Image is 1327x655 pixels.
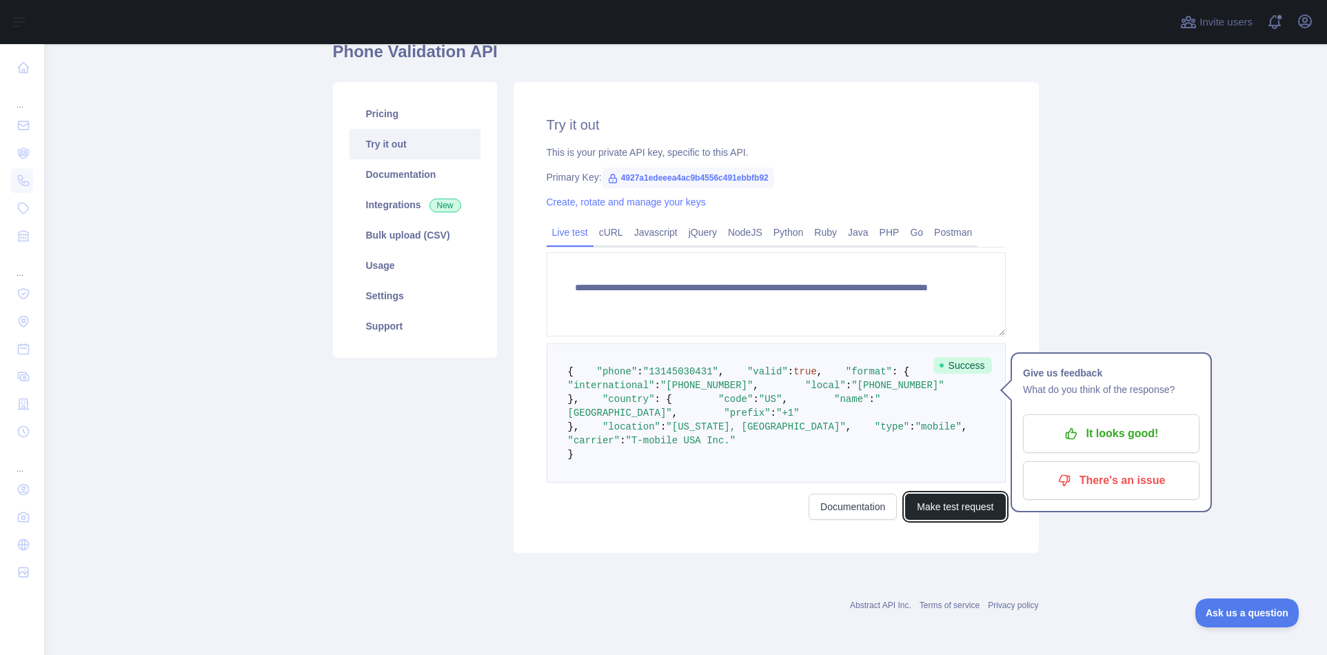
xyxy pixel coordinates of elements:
[1023,414,1199,453] button: It looks good!
[602,168,774,188] span: 4927a1edeeea4ac9b4556c491ebbfb92
[547,221,594,243] a: Live test
[724,407,770,419] span: "prefix"
[350,311,480,341] a: Support
[568,366,574,377] span: {
[962,421,967,432] span: ,
[655,394,672,405] span: : {
[350,99,480,129] a: Pricing
[1177,11,1255,33] button: Invite users
[568,421,580,432] span: },
[915,421,962,432] span: "mobile"
[350,250,480,281] a: Usage
[666,421,845,432] span: "[US_STATE], [GEOGRAPHIC_DATA]"
[929,221,977,243] a: Postman
[1199,14,1253,30] span: Invite users
[350,220,480,250] a: Bulk upload (CSV)
[782,394,787,405] span: ,
[429,199,461,212] span: New
[805,380,846,391] span: "local"
[842,221,874,243] a: Java
[771,407,776,419] span: :
[629,221,683,243] a: Javascript
[1023,461,1199,500] button: There's an issue
[722,221,768,243] a: NodeJS
[850,601,911,610] a: Abstract API Inc.
[874,221,905,243] a: PHP
[602,421,660,432] span: "location"
[1033,469,1189,492] p: There's an issue
[620,435,625,446] span: :
[11,251,33,279] div: ...
[11,83,33,110] div: ...
[817,366,822,377] span: ,
[875,421,909,432] span: "type"
[594,221,629,243] a: cURL
[547,115,1006,134] h2: Try it out
[568,380,655,391] span: "international"
[909,421,915,432] span: :
[846,421,851,432] span: ,
[904,221,929,243] a: Go
[672,407,678,419] span: ,
[809,221,842,243] a: Ruby
[920,601,980,610] a: Terms of service
[660,380,753,391] span: "[PHONE_NUMBER]"
[753,394,758,405] span: :
[834,394,869,405] span: "name"
[776,407,800,419] span: "+1"
[1023,365,1199,381] h1: Give us feedback
[1023,381,1199,398] p: What do you think of the response?
[846,380,851,391] span: :
[869,394,874,405] span: :
[747,366,788,377] span: "valid"
[643,366,718,377] span: "13145030431"
[350,159,480,190] a: Documentation
[933,357,992,374] span: Success
[568,449,574,460] span: }
[1033,422,1189,445] p: It looks good!
[660,421,666,432] span: :
[683,221,722,243] a: jQuery
[759,394,782,405] span: "US"
[846,366,892,377] span: "format"
[350,129,480,159] a: Try it out
[851,380,944,391] span: "[PHONE_NUMBER]"
[547,145,1006,159] div: This is your private API key, specific to this API.
[892,366,909,377] span: : {
[11,447,33,474] div: ...
[547,196,706,208] a: Create, rotate and manage your keys
[905,494,1005,520] button: Make test request
[788,366,793,377] span: :
[568,435,620,446] span: "carrier"
[753,380,758,391] span: ,
[718,394,753,405] span: "code"
[350,190,480,220] a: Integrations New
[655,380,660,391] span: :
[333,41,1039,74] h1: Phone Validation API
[626,435,736,446] span: "T-mobile USA Inc."
[768,221,809,243] a: Python
[809,494,897,520] a: Documentation
[988,601,1038,610] a: Privacy policy
[793,366,817,377] span: true
[637,366,642,377] span: :
[350,281,480,311] a: Settings
[602,394,655,405] span: "country"
[1195,598,1299,627] iframe: Toggle Customer Support
[568,394,580,405] span: },
[547,170,1006,184] div: Primary Key:
[718,366,724,377] span: ,
[597,366,638,377] span: "phone"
